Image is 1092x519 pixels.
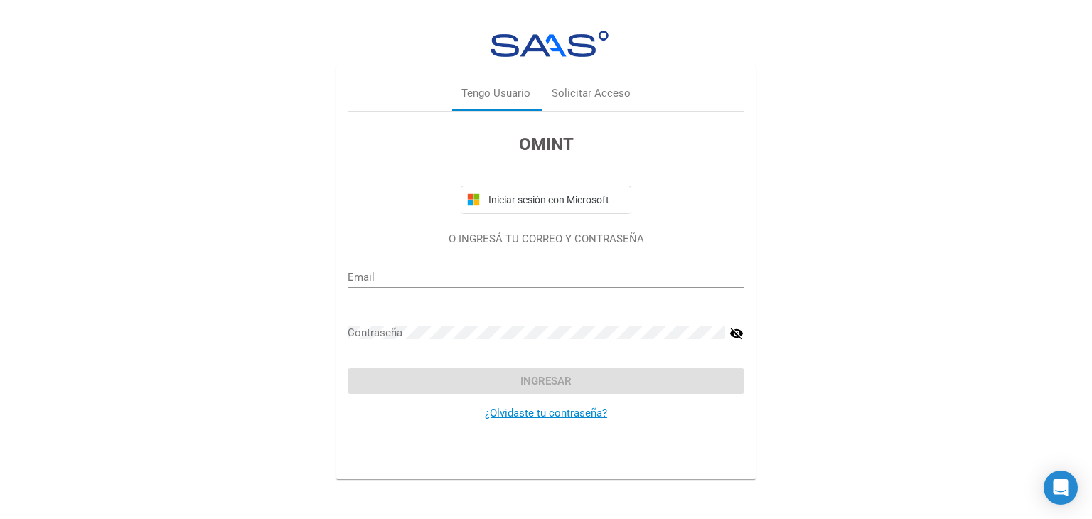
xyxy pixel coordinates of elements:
[461,86,530,102] div: Tengo Usuario
[461,186,631,214] button: Iniciar sesión con Microsoft
[552,86,631,102] div: Solicitar Acceso
[486,194,625,205] span: Iniciar sesión con Microsoft
[348,132,744,157] h3: OMINT
[520,375,572,387] span: Ingresar
[729,325,744,342] mat-icon: visibility_off
[485,407,607,419] a: ¿Olvidaste tu contraseña?
[348,231,744,247] p: O INGRESÁ TU CORREO Y CONTRASEÑA
[348,368,744,394] button: Ingresar
[1044,471,1078,505] div: Open Intercom Messenger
